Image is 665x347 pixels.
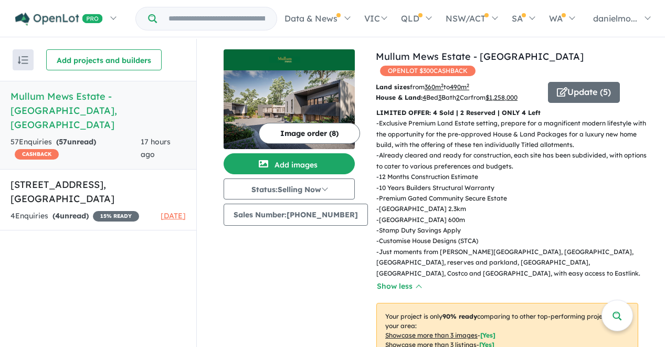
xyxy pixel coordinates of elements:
span: to [444,83,469,91]
span: danielmo... [593,13,637,24]
img: Mullum Mews Estate - Ringwood [224,70,355,149]
span: 4 [55,211,60,220]
u: 490 m [450,83,469,91]
span: 57 [59,137,67,146]
span: [ Yes ] [480,331,495,339]
b: House & Land: [376,93,423,101]
u: 3 [438,93,441,101]
p: - Customise House Designs (STCA) [376,236,647,246]
b: 90 % ready [442,312,477,320]
sup: 2 [467,82,469,88]
img: sort.svg [18,56,28,64]
p: - [GEOGRAPHIC_DATA] 600m [376,215,647,225]
img: Openlot PRO Logo White [15,13,103,26]
button: Add images [224,153,355,174]
p: - Premium Gated Community Secure Estate [376,193,647,204]
button: Show less [376,280,421,292]
p: - Stamp Duty Savings Apply [376,225,647,236]
div: 57 Enquir ies [10,136,141,161]
span: CASHBACK [15,149,59,160]
button: Sales Number:[PHONE_NUMBER] [224,204,368,226]
u: Showcase more than 3 images [385,331,478,339]
span: 17 hours ago [141,137,171,159]
span: OPENLOT $ 300 CASHBACK [380,66,476,76]
p: - Exclusive Premium Land Estate setting, prepare for a magnificent modern lifestyle with the oppo... [376,118,647,150]
u: $ 1,258,000 [485,93,518,101]
span: 15 % READY [93,211,139,222]
a: Mullum Mews Estate - Ringwood LogoMullum Mews Estate - Ringwood [224,49,355,149]
button: Status:Selling Now [224,178,355,199]
u: 4 [423,93,426,101]
p: LIMITED OFFER: 4 Sold | 2 Reserved | ONLY 4 Left [376,108,638,118]
strong: ( unread) [52,211,89,220]
span: [DATE] [161,211,186,220]
sup: 2 [441,82,444,88]
h5: [STREET_ADDRESS] , [GEOGRAPHIC_DATA] [10,177,186,206]
p: - 12 Months Construction Estimate [376,172,647,182]
b: Land sizes [376,83,410,91]
p: - Already cleared and ready for construction, each site has been subdivided, with options to cate... [376,150,647,172]
p: Bed Bath Car from [376,92,540,103]
button: Update (5) [548,82,620,103]
u: 2 [456,93,460,101]
p: - [GEOGRAPHIC_DATA] 2.3km [376,204,647,214]
div: 4 Enquir ies [10,210,139,223]
u: 360 m [425,83,444,91]
button: Add projects and builders [46,49,162,70]
p: - 10 Years Builders Structural Warranty [376,183,647,193]
p: from [376,82,540,92]
h5: Mullum Mews Estate - [GEOGRAPHIC_DATA] , [GEOGRAPHIC_DATA] [10,89,186,132]
img: Mullum Mews Estate - Ringwood Logo [228,54,351,66]
input: Try estate name, suburb, builder or developer [159,7,275,30]
strong: ( unread) [56,137,96,146]
a: Mullum Mews Estate - [GEOGRAPHIC_DATA] [376,50,584,62]
button: Image order (8) [259,123,360,144]
p: - Just moments from [PERSON_NAME][GEOGRAPHIC_DATA], [GEOGRAPHIC_DATA], [GEOGRAPHIC_DATA], reserve... [376,247,647,279]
